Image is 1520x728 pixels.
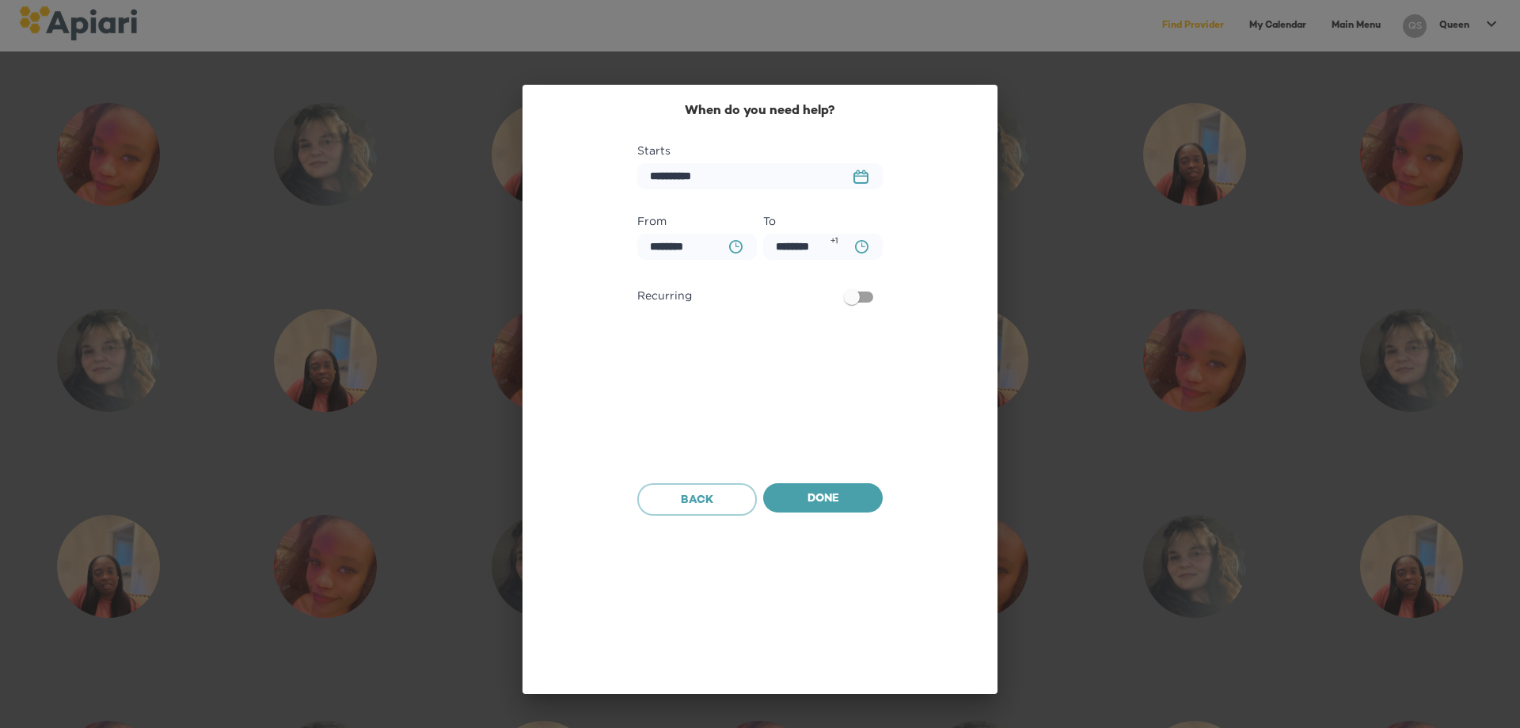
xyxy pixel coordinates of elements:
label: Starts [637,141,883,160]
button: Done [763,483,883,513]
label: From [637,212,757,231]
button: Back [637,483,757,516]
span: Recurring [637,286,692,305]
span: Back [651,491,743,511]
label: To [763,212,883,231]
h2: When do you need help? [637,104,883,119]
span: Done [776,490,870,509]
